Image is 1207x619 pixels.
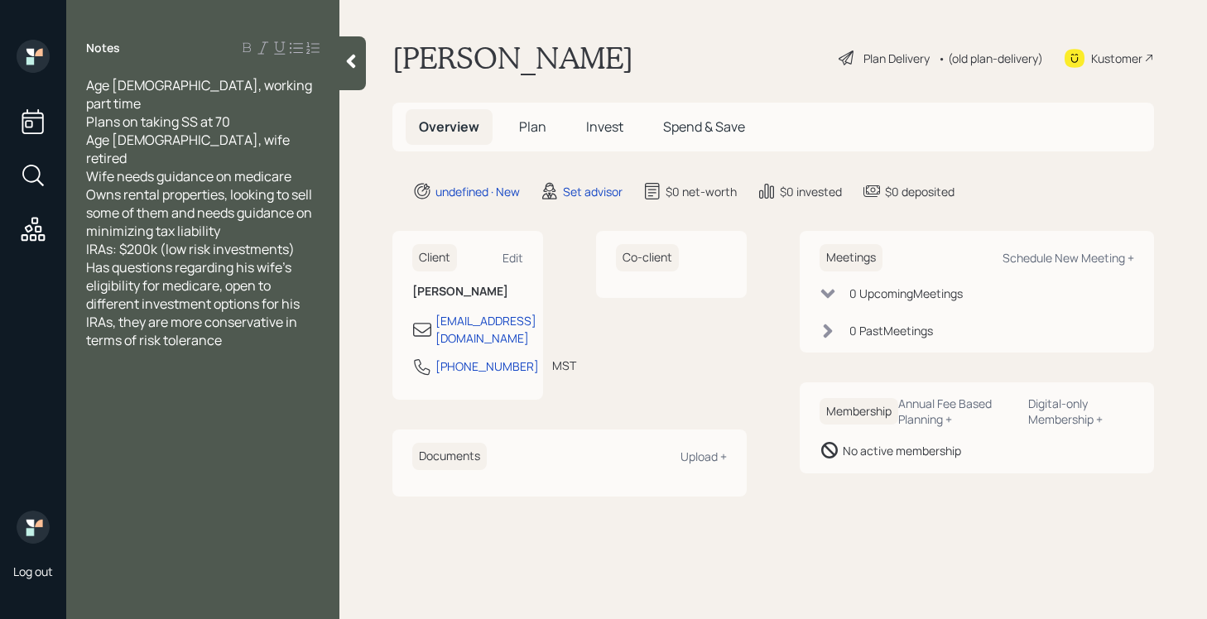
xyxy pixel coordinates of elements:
div: Annual Fee Based Planning + [898,396,1015,427]
div: Kustomer [1091,50,1142,67]
img: retirable_logo.png [17,511,50,544]
div: [PHONE_NUMBER] [435,357,539,375]
div: Set advisor [563,183,623,200]
div: Plan Delivery [863,50,930,67]
div: $0 invested [780,183,842,200]
label: Notes [86,40,120,56]
h6: Membership [820,398,898,425]
span: Spend & Save [663,118,745,136]
span: Plans on taking SS at 70 [86,113,230,131]
span: Age [DEMOGRAPHIC_DATA], wife retired [86,131,292,167]
h6: Client [412,244,457,271]
span: Invest [586,118,623,136]
div: Upload + [680,449,727,464]
span: Age [DEMOGRAPHIC_DATA], working part time [86,76,315,113]
div: Edit [503,250,523,266]
div: • (old plan-delivery) [938,50,1043,67]
div: MST [552,357,576,374]
div: Log out [13,564,53,579]
h6: Documents [412,443,487,470]
div: $0 net-worth [666,183,737,200]
div: 0 Upcoming Meeting s [849,285,963,302]
div: undefined · New [435,183,520,200]
h6: Meetings [820,244,882,271]
span: Overview [419,118,479,136]
h6: [PERSON_NAME] [412,285,523,299]
span: Has questions regarding his wife's eligibility for medicare, open to different investment options... [86,258,302,349]
h6: Co-client [616,244,679,271]
div: Schedule New Meeting + [1003,250,1134,266]
h1: [PERSON_NAME] [392,40,633,76]
div: $0 deposited [885,183,955,200]
div: [EMAIL_ADDRESS][DOMAIN_NAME] [435,312,536,347]
div: 0 Past Meeting s [849,322,933,339]
div: No active membership [843,442,961,459]
div: Digital-only Membership + [1028,396,1134,427]
span: Plan [519,118,546,136]
span: IRAs: $200k (low risk investments) [86,240,295,258]
span: Owns rental properties, looking to sell some of them and needs guidance on minimizing tax liability [86,185,315,240]
span: Wife needs guidance on medicare [86,167,291,185]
